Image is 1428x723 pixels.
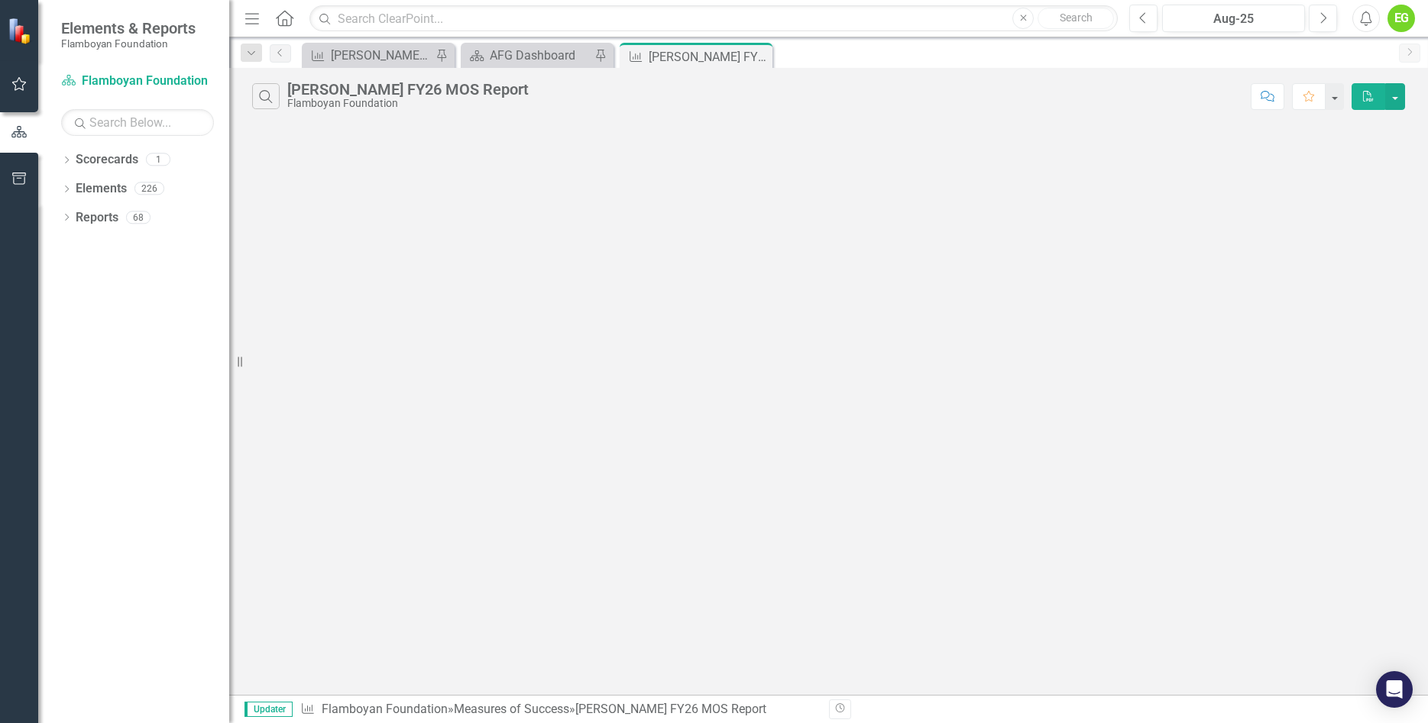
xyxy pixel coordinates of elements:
[61,73,214,90] a: Flamboyan Foundation
[287,98,529,109] div: Flamboyan Foundation
[134,182,164,195] div: 226
[61,19,196,37] span: Elements & Reports
[300,701,818,718] div: » »
[306,46,432,65] a: [PERSON_NAME] FY26 MOS Report
[1162,5,1305,32] button: Aug-25
[146,153,170,166] div: 1
[61,37,196,50] small: Flamboyan Foundation
[8,18,34,44] img: ClearPoint Strategy
[76,209,118,227] a: Reports
[244,702,293,717] span: Updater
[575,702,766,716] div: [PERSON_NAME] FY26 MOS Report
[331,46,432,65] div: [PERSON_NAME] FY26 MOS Report
[76,151,138,169] a: Scorecards
[1167,10,1300,28] div: Aug-25
[76,180,127,198] a: Elements
[465,46,591,65] a: AFG Dashboard
[322,702,448,716] a: Flamboyan Foundation
[287,81,529,98] div: [PERSON_NAME] FY26 MOS Report
[1376,671,1413,708] div: Open Intercom Messenger
[61,109,214,136] input: Search Below...
[1388,5,1415,32] button: EG
[126,211,151,224] div: 68
[309,5,1118,32] input: Search ClearPoint...
[1060,11,1093,24] span: Search
[649,47,769,66] div: [PERSON_NAME] FY26 MOS Report
[1038,8,1114,29] button: Search
[454,702,569,716] a: Measures of Success
[490,46,591,65] div: AFG Dashboard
